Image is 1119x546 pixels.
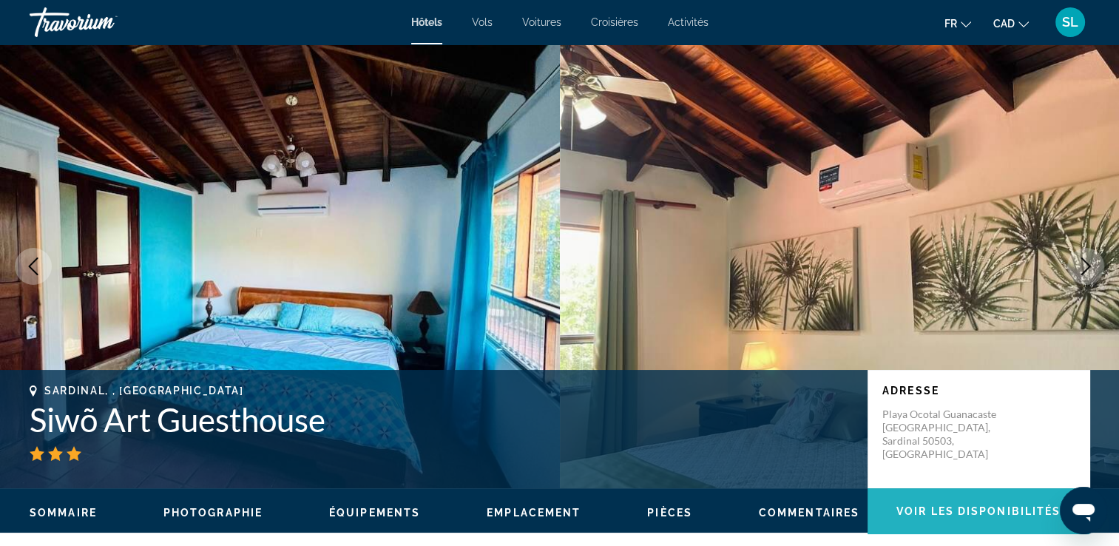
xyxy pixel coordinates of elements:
[1060,487,1107,534] iframe: Bouton de lancement de la fenêtre de messagerie
[1062,15,1078,30] span: SL
[647,506,692,519] button: Pièces
[944,18,957,30] span: fr
[993,13,1029,34] button: Change currency
[15,248,52,285] button: Previous image
[759,506,859,519] button: Commentaires
[329,507,420,519] span: Équipements
[647,507,692,519] span: Pièces
[487,507,581,519] span: Emplacement
[1051,7,1089,38] button: User Menu
[668,16,709,28] a: Activités
[882,385,1075,397] p: Adresse
[44,385,244,397] span: Sardinal, , [GEOGRAPHIC_DATA]
[30,3,178,41] a: Travorium
[30,400,853,439] h1: Siwõ Art Guesthouse
[896,505,1061,517] span: Voir les disponibilités
[30,507,97,519] span: Sommaire
[411,16,442,28] a: Hôtels
[993,18,1015,30] span: CAD
[882,408,1001,461] p: Playa Ocotal Guanacaste [GEOGRAPHIC_DATA], Sardinal 50503, [GEOGRAPHIC_DATA]
[472,16,493,28] a: Vols
[591,16,638,28] a: Croisières
[487,506,581,519] button: Emplacement
[163,506,263,519] button: Photographie
[944,13,971,34] button: Change language
[868,488,1089,534] button: Voir les disponibilités
[1067,248,1104,285] button: Next image
[759,507,859,519] span: Commentaires
[30,506,97,519] button: Sommaire
[163,507,263,519] span: Photographie
[329,506,420,519] button: Équipements
[522,16,561,28] a: Voitures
